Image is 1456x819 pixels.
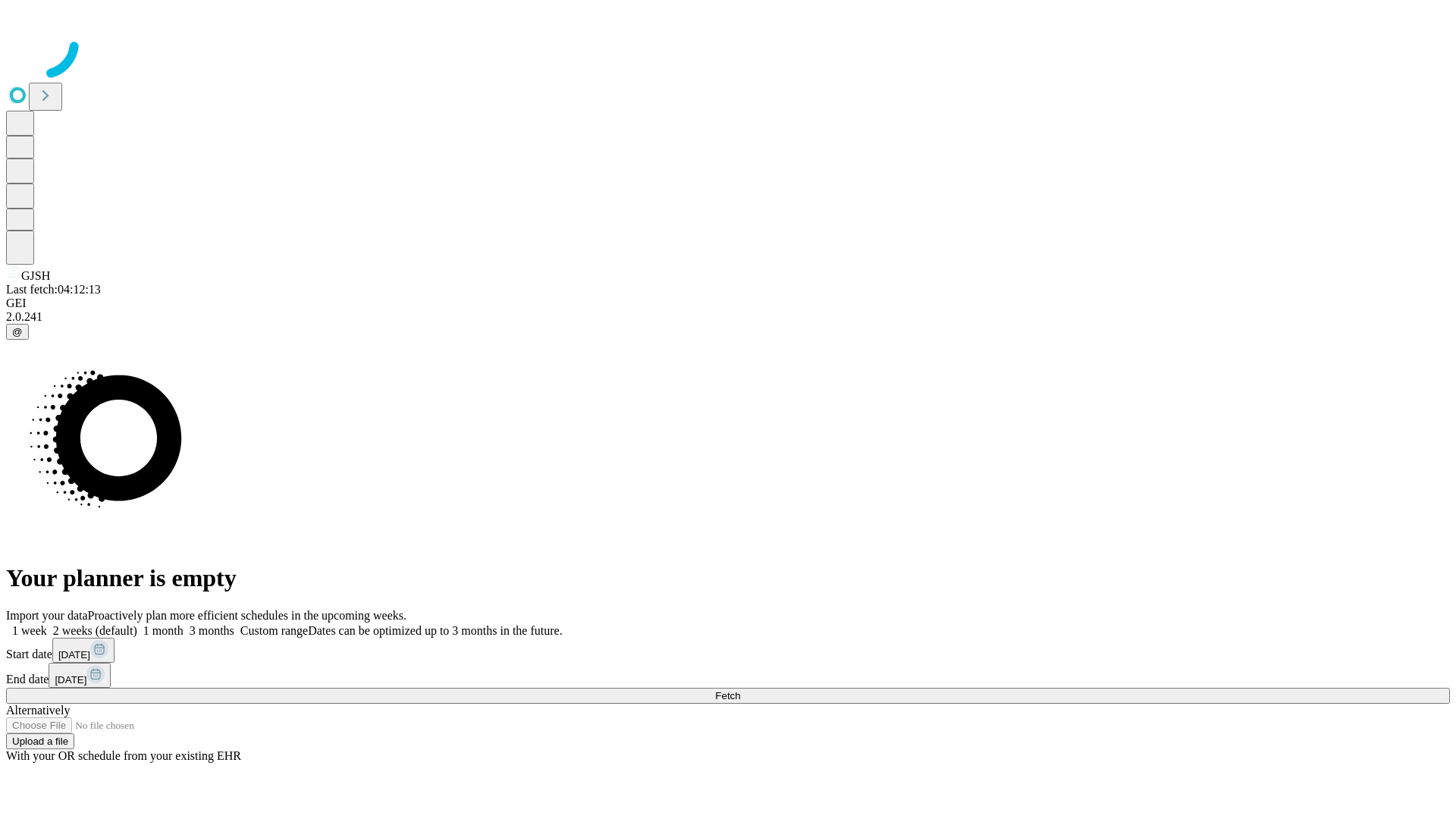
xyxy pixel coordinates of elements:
[6,310,1450,324] div: 2.0.241
[12,624,47,637] span: 1 week
[55,674,86,686] span: [DATE]
[53,624,137,637] span: 2 weeks (default)
[715,690,740,701] span: Fetch
[6,638,1450,663] div: Start date
[6,564,1450,592] h1: Your planner is empty
[240,624,308,637] span: Custom range
[6,297,1450,310] div: GEI
[21,269,50,282] span: GJSH
[6,663,1450,688] div: End date
[6,688,1450,704] button: Fetch
[6,704,70,717] span: Alternatively
[6,609,88,622] span: Import your data
[6,283,101,296] span: Last fetch: 04:12:13
[52,638,115,663] button: [DATE]
[6,324,29,340] button: @
[6,733,74,749] button: Upload a file
[58,649,90,661] span: [DATE]
[143,624,184,637] span: 1 month
[190,624,234,637] span: 3 months
[12,326,23,337] span: @
[49,663,111,688] button: [DATE]
[6,749,241,762] span: With your OR schedule from your existing EHR
[88,609,406,622] span: Proactively plan more efficient schedules in the upcoming weeks.
[308,624,562,637] span: Dates can be optimized up to 3 months in the future.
